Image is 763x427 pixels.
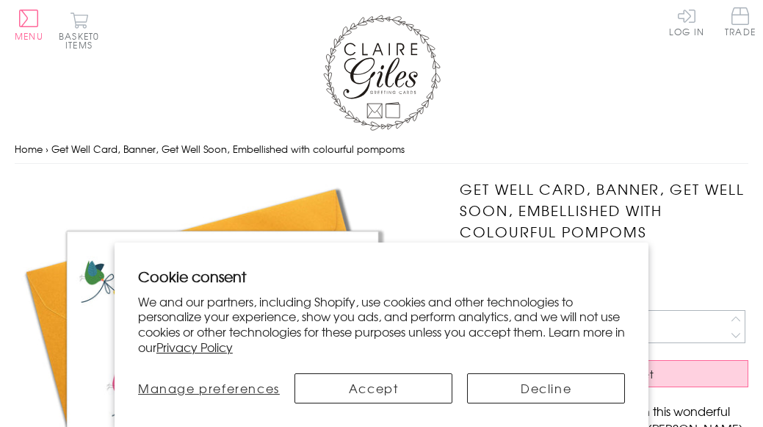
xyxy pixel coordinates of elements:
[15,10,43,40] button: Menu
[15,134,748,165] nav: breadcrumbs
[323,15,441,131] img: Claire Giles Greetings Cards
[138,379,280,397] span: Manage preferences
[294,373,452,403] button: Accept
[725,7,756,36] span: Trade
[46,142,48,156] span: ›
[138,294,625,355] p: We and our partners, including Shopify, use cookies and other technologies to personalize your ex...
[460,179,748,242] h1: Get Well Card, Banner, Get Well Soon, Embellished with colourful pompoms
[59,12,99,49] button: Basket0 items
[65,29,99,51] span: 0 items
[138,266,625,287] h2: Cookie consent
[156,338,233,356] a: Privacy Policy
[51,142,405,156] span: Get Well Card, Banner, Get Well Soon, Embellished with colourful pompoms
[725,7,756,39] a: Trade
[15,29,43,43] span: Menu
[15,142,43,156] a: Home
[138,373,280,403] button: Manage preferences
[669,7,704,36] a: Log In
[467,373,625,403] button: Decline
